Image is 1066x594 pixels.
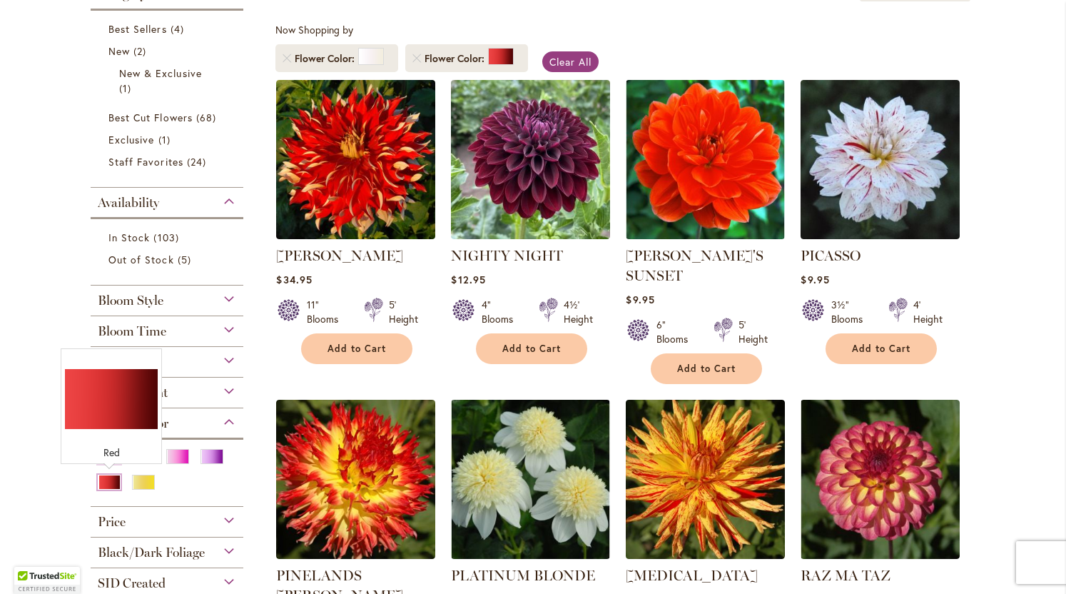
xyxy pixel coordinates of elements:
a: POPPERS [626,548,785,562]
span: 4 [171,21,188,36]
a: Staff Favorites [108,154,229,169]
div: 3½" Blooms [831,298,871,326]
a: Clear All [542,51,599,72]
span: SID Created [98,575,166,591]
a: New [108,44,229,59]
img: POPPERS [626,400,785,559]
a: Nick Sr [276,228,435,242]
span: Bloom Style [98,293,163,308]
button: Add to Cart [476,333,587,364]
span: New & Exclusive [119,66,202,80]
span: Exclusive [108,133,154,146]
button: Add to Cart [651,353,762,384]
button: Add to Cart [301,333,412,364]
a: Nighty Night [451,228,610,242]
span: $34.95 [276,273,312,286]
span: Bloom Time [98,323,166,339]
span: Best Sellers [108,22,167,36]
a: PLATINUM BLONDE [451,567,595,584]
span: $9.95 [801,273,829,286]
span: Price [98,514,126,530]
iframe: Launch Accessibility Center [11,543,51,583]
img: PICASSO [801,80,960,239]
a: RAZ MA TAZ [801,567,890,584]
span: Flower Color [425,51,488,66]
img: PINELANDS PAM [276,400,435,559]
a: PLATINUM BLONDE [451,548,610,562]
span: 5 [178,252,195,267]
span: Now Shopping by [275,23,353,36]
span: New [108,44,130,58]
div: 4' Height [913,298,943,326]
span: Clear All [549,55,592,69]
img: PLATINUM BLONDE [451,400,610,559]
span: Staff Favorites [108,155,183,168]
div: 4" Blooms [482,298,522,326]
img: Nick Sr [276,80,435,239]
a: [MEDICAL_DATA] [626,567,758,584]
div: 6" Blooms [656,318,696,346]
a: NIGHTY NIGHT [451,247,563,264]
span: $9.95 [626,293,654,306]
a: PINELANDS PAM [276,548,435,562]
div: 5' Height [738,318,768,346]
span: 103 [153,230,182,245]
span: Best Cut Flowers [108,111,193,124]
a: Best Cut Flowers [108,110,229,125]
span: Flower Color [295,51,358,66]
div: 11" Blooms [307,298,347,326]
span: $12.95 [451,273,485,286]
span: Add to Cart [502,343,561,355]
a: Out of Stock 5 [108,252,229,267]
img: RAZ MA TAZ [801,400,960,559]
a: Exclusive [108,132,229,147]
span: Add to Cart [328,343,386,355]
a: [PERSON_NAME] [276,247,403,264]
span: Out of Stock [108,253,174,266]
a: [PERSON_NAME]'S SUNSET [626,247,763,284]
span: 1 [158,132,174,147]
span: 1 [119,81,135,96]
img: PATRICIA ANN'S SUNSET [626,80,785,239]
a: New &amp; Exclusive [119,66,218,96]
img: Nighty Night [451,80,610,239]
span: 68 [196,110,220,125]
div: Red [65,445,158,460]
span: Availability [98,195,159,211]
button: Add to Cart [826,333,937,364]
a: PICASSO [801,228,960,242]
div: 4½' Height [564,298,593,326]
span: Black/Dark Foliage [98,545,205,560]
div: 5' Height [389,298,418,326]
a: Remove Flower Color White/Cream [283,54,291,63]
span: In Stock [108,231,150,244]
span: Add to Cart [677,363,736,375]
a: PATRICIA ANN'S SUNSET [626,228,785,242]
span: 2 [133,44,150,59]
a: Remove Flower Color Red [412,54,421,63]
a: RAZ MA TAZ [801,548,960,562]
span: 24 [187,154,210,169]
span: Add to Cart [852,343,910,355]
a: Best Sellers [108,21,229,36]
a: In Stock 103 [108,230,229,245]
a: PICASSO [801,247,861,264]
